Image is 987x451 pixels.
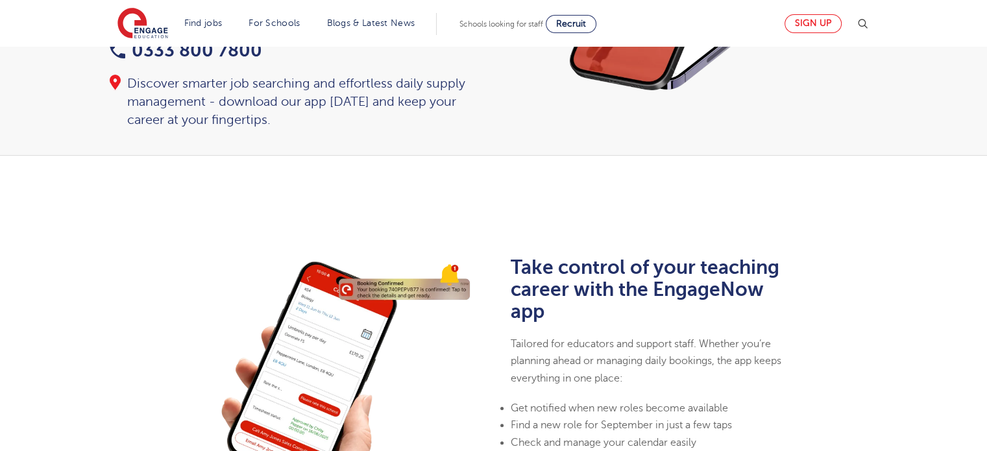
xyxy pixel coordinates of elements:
span: Check and manage your calendar easily [511,437,696,448]
a: Recruit [546,15,596,33]
b: Take control of your teaching career with the EngageNow app [511,256,779,323]
a: Find jobs [184,18,223,28]
span: Find a new role for September in just a few taps [511,419,732,431]
a: Blogs & Latest News [327,18,415,28]
a: Sign up [785,14,842,33]
a: 0333 800 7800 [110,40,262,60]
span: Tailored for educators and support staff. Whether you’re planning ahead or managing daily booking... [511,338,781,384]
span: Get notified when new roles become available [511,402,728,414]
span: Schools looking for staff [459,19,543,29]
div: Discover smarter job searching and effortless daily supply management - download our app [DATE] a... [110,75,481,129]
a: For Schools [249,18,300,28]
img: Engage Education [117,8,168,40]
span: Recruit [556,19,586,29]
